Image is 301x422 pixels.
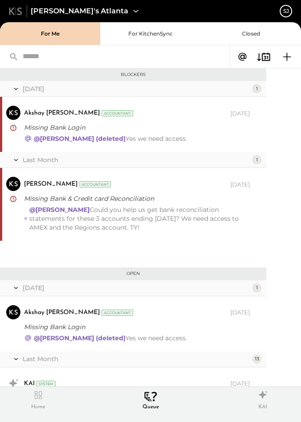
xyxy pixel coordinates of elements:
[230,379,250,388] div: [DATE]
[24,180,78,189] div: [PERSON_NAME]
[34,134,187,143] div: Yes we need access.
[34,334,187,342] div: Yes we need access.
[234,51,250,63] button: Mentions
[24,123,246,132] div: Missing Bank Login
[31,403,45,411] div: Home
[283,7,289,15] div: SJ
[277,49,297,64] button: Create Request
[24,109,100,118] div: Akshay [PERSON_NAME]
[230,308,250,317] div: [DATE]
[254,49,273,64] button: Sort Requests
[34,135,126,143] strong: @[PERSON_NAME] (deleted)
[143,403,159,411] div: Queue
[251,388,274,411] div: KAI
[23,84,250,93] div: [DATE]
[24,194,246,203] div: Missing Bank & Credit card Reconciliation
[24,308,100,317] div: Akshay [PERSON_NAME]
[252,283,261,293] div: 1
[23,155,250,164] div: Last Month
[27,388,50,411] div: Home
[79,181,111,187] div: Accountant
[24,379,35,388] div: KAI
[252,155,261,164] div: 1
[100,22,201,45] button: For KitchenSync
[252,84,261,93] div: 1
[230,180,250,189] div: [DATE]
[23,354,250,363] div: Last Month
[252,354,261,364] div: 13
[230,109,250,118] div: [DATE]
[36,381,55,387] div: System
[29,206,90,214] strong: @[PERSON_NAME]
[31,6,128,16] span: [PERSON_NAME]'s Atlanta
[4,72,262,78] div: Blockers
[23,283,250,292] div: [DATE]
[139,388,162,411] div: Queue
[24,322,246,331] div: Missing Bank Login
[201,22,301,45] button: Closed
[34,334,126,342] strong: @[PERSON_NAME] (deleted)
[102,110,133,116] div: Accountant
[4,271,262,277] div: Open
[102,310,133,316] div: Accountant
[29,205,250,232] div: Could you help us get bank reconciliation statements for these 3 accounts ending [DATE]? We need ...
[258,403,267,411] div: KAI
